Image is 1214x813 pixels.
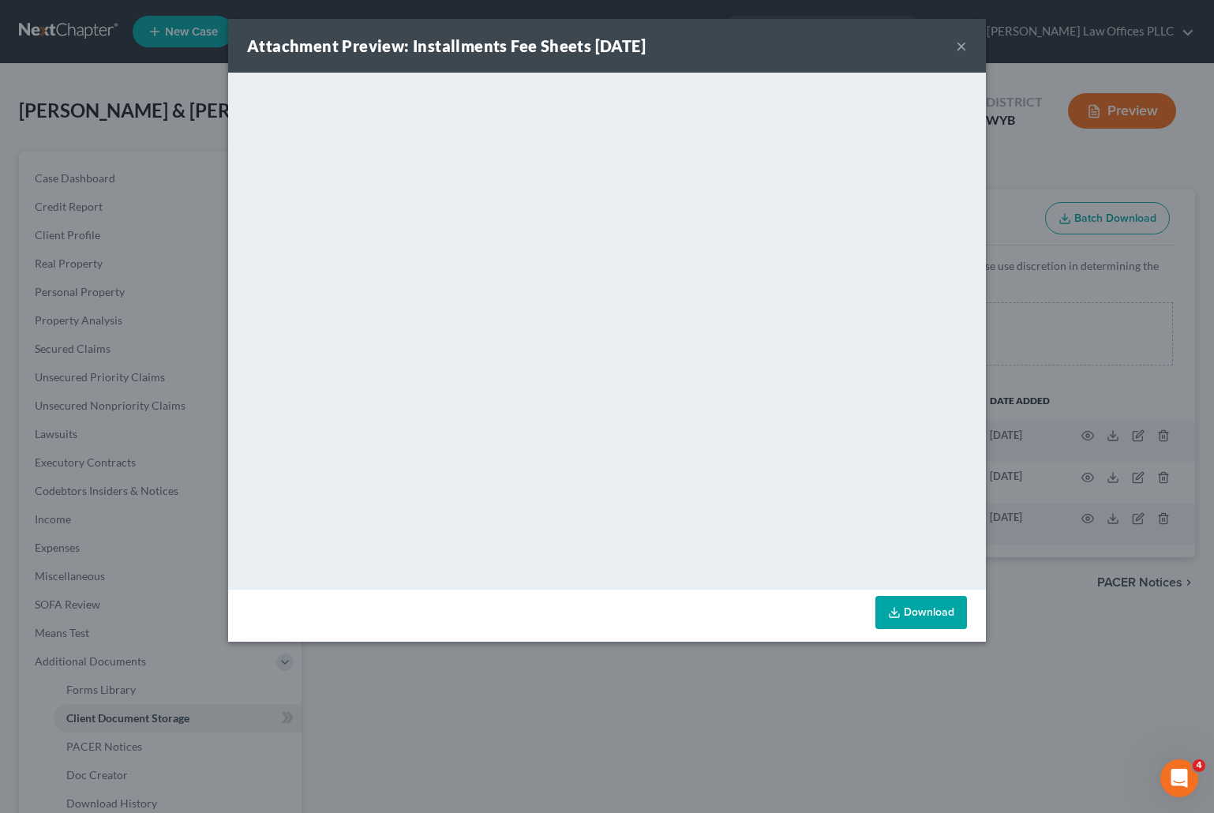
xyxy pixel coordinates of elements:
[247,36,646,55] strong: Attachment Preview: Installments Fee Sheets [DATE]
[875,596,967,629] a: Download
[1160,759,1198,797] iframe: Intercom live chat
[1193,759,1205,772] span: 4
[228,73,986,586] iframe: <object ng-attr-data='[URL][DOMAIN_NAME]' type='application/pdf' width='100%' height='650px'></ob...
[956,36,967,55] button: ×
